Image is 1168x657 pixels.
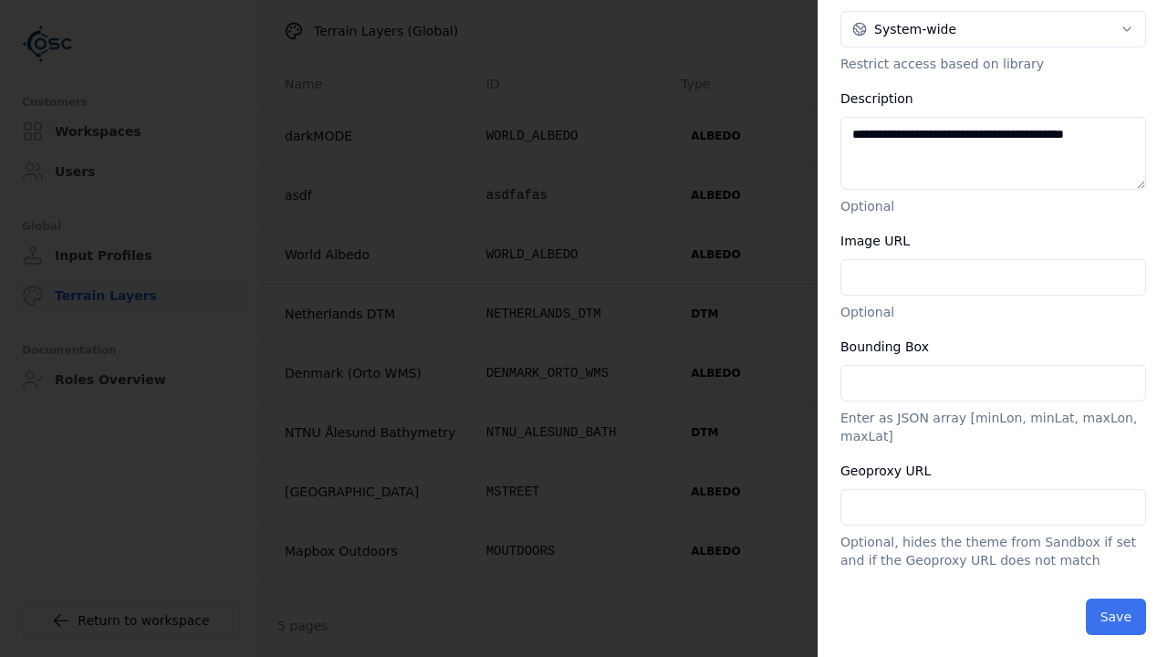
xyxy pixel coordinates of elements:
p: Optional [840,197,1146,215]
button: Save [1086,599,1146,635]
label: Description [840,91,913,106]
p: Optional, hides the theme from Sandbox if set and if the Geoproxy URL does not match [840,533,1146,569]
p: Restrict access based on library [840,55,1146,73]
label: Geoproxy URL [840,464,931,478]
p: Optional [840,303,1146,321]
label: Image URL [840,234,910,248]
p: Enter as JSON array [minLon, minLat, maxLon, maxLat] [840,409,1146,445]
label: Bounding Box [840,339,929,354]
